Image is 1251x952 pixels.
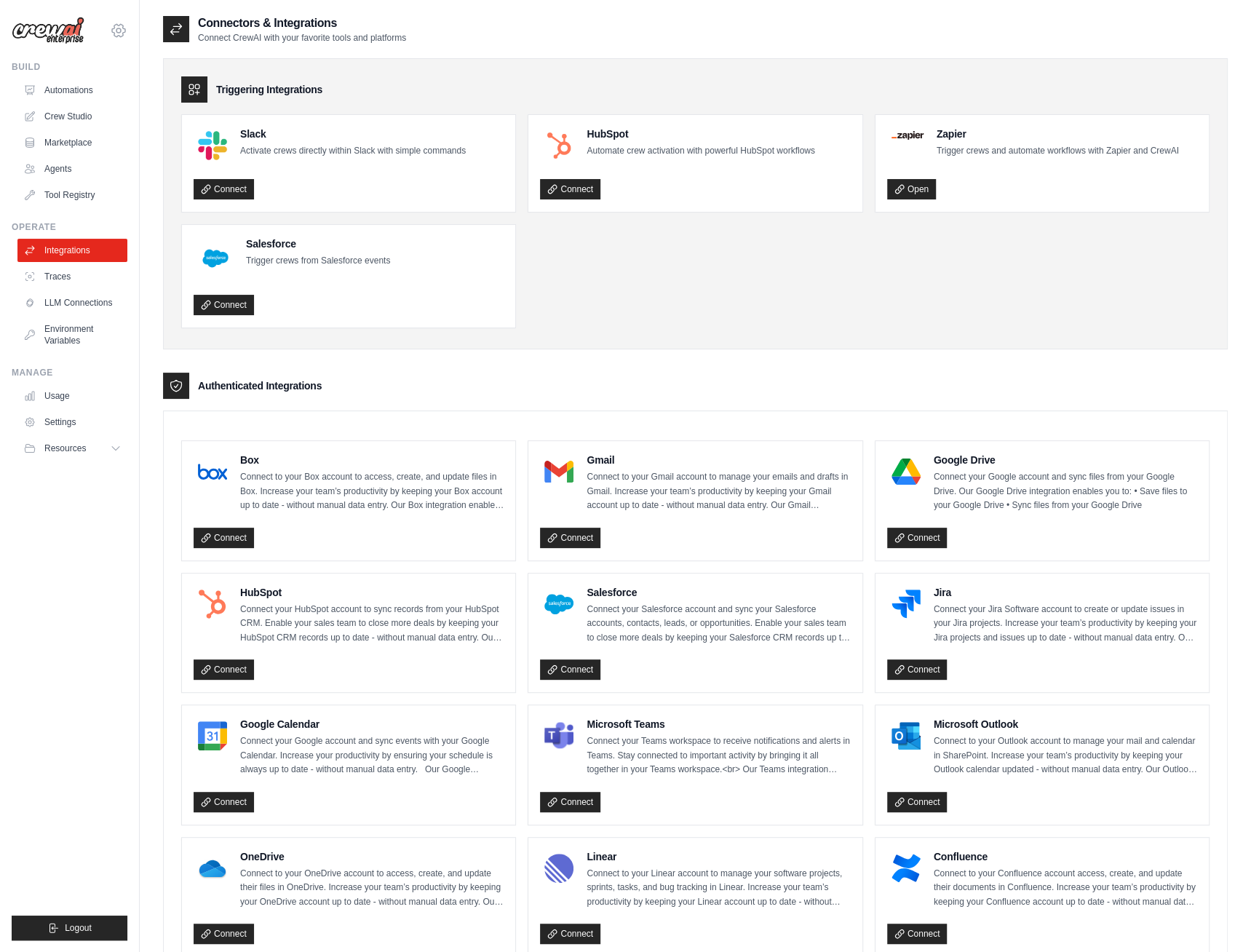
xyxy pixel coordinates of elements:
[240,603,504,646] p: Connect your HubSpot account to sync records from your HubSpot CRM. Enable your sales team to clo...
[240,585,504,600] h4: HubSpot
[887,659,948,680] a: Connect
[240,453,504,467] h4: Box
[540,179,600,199] a: Connect
[198,131,227,160] img: Slack Logo
[44,443,86,454] span: Resources
[17,105,127,128] a: Crew Studio
[194,295,254,315] a: Connect
[12,61,127,73] div: Build
[240,734,504,777] p: Connect your Google account and sync events with your Google Calendar. Increase your productivity...
[198,32,406,44] p: Connect CrewAI with your favorite tools and platforms
[540,924,600,944] a: Connect
[544,854,573,883] img: Linear Logo
[216,82,322,97] h3: Triggering Integrations
[17,157,127,181] a: Agents
[12,916,127,940] button: Logout
[544,131,573,160] img: HubSpot Logo
[934,734,1197,777] p: Connect to your Outlook account to manage your mail and calendar in SharePoint. Increase your tea...
[587,717,850,731] h4: Microsoft Teams
[891,721,921,750] img: Microsoft Outlook Logo
[540,528,600,548] a: Connect
[544,590,573,619] img: Salesforce Logo
[198,15,406,32] h2: Connectors & Integrations
[12,221,127,233] div: Operate
[934,603,1197,646] p: Connect your Jira Software account to create or update issues in your Jira projects. Increase you...
[934,849,1197,864] h4: Confluence
[198,457,227,486] img: Box Logo
[587,127,814,141] h4: HubSpot
[891,131,924,140] img: Zapier Logo
[887,924,948,944] a: Connect
[12,367,127,378] div: Manage
[887,179,936,199] a: Open
[891,457,921,486] img: Google Drive Logo
[934,585,1197,600] h4: Jira
[194,924,254,944] a: Connect
[934,470,1197,513] p: Connect your Google account and sync files from your Google Drive. Our Google Drive integration e...
[544,457,573,486] img: Gmail Logo
[937,144,1179,159] p: Trigger crews and automate workflows with Zapier and CrewAI
[587,585,850,600] h4: Salesforce
[17,183,127,207] a: Tool Registry
[17,131,127,154] a: Marketplace
[934,453,1197,467] h4: Google Drive
[587,470,850,513] p: Connect to your Gmail account to manage your emails and drafts in Gmail. Increase your team’s pro...
[17,239,127,262] a: Integrations
[198,590,227,619] img: HubSpot Logo
[587,453,850,467] h4: Gmail
[540,659,600,680] a: Connect
[587,734,850,777] p: Connect your Teams workspace to receive notifications and alerts in Teams. Stay connected to impo...
[887,792,948,812] a: Connect
[544,721,573,750] img: Microsoft Teams Logo
[240,144,466,159] p: Activate crews directly within Slack with simple commands
[240,470,504,513] p: Connect to your Box account to access, create, and update files in Box. Increase your team’s prod...
[17,384,127,408] a: Usage
[17,437,127,460] button: Resources
[17,410,127,434] a: Settings
[240,717,504,731] h4: Google Calendar
[587,867,850,910] p: Connect to your Linear account to manage your software projects, sprints, tasks, and bug tracking...
[891,854,921,883] img: Confluence Logo
[17,317,127,352] a: Environment Variables
[17,79,127,102] a: Automations
[12,17,84,44] img: Logo
[198,854,227,883] img: OneDrive Logo
[587,144,814,159] p: Automate crew activation with powerful HubSpot workflows
[891,590,921,619] img: Jira Logo
[937,127,1179,141] h4: Zapier
[246,237,390,251] h4: Salesforce
[17,291,127,314] a: LLM Connections
[934,867,1197,910] p: Connect to your Confluence account access, create, and update their documents in Confluence. Incr...
[194,659,254,680] a: Connect
[65,922,92,934] span: Logout
[587,849,850,864] h4: Linear
[934,717,1197,731] h4: Microsoft Outlook
[240,849,504,864] h4: OneDrive
[194,179,254,199] a: Connect
[198,721,227,750] img: Google Calendar Logo
[240,127,466,141] h4: Slack
[240,867,504,910] p: Connect to your OneDrive account to access, create, and update their files in OneDrive. Increase ...
[198,241,233,276] img: Salesforce Logo
[587,603,850,646] p: Connect your Salesforce account and sync your Salesforce accounts, contacts, leads, or opportunit...
[194,792,254,812] a: Connect
[17,265,127,288] a: Traces
[194,528,254,548] a: Connect
[540,792,600,812] a: Connect
[246,254,390,269] p: Trigger crews from Salesforce events
[198,378,322,393] h3: Authenticated Integrations
[887,528,948,548] a: Connect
